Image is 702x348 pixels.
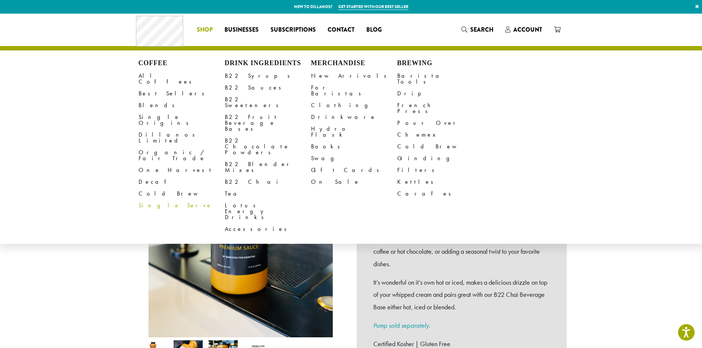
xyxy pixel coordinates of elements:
[139,70,225,88] a: All Coffees
[397,59,483,67] h4: Brewing
[225,135,311,158] a: B22 Chocolate Powders
[311,123,397,141] a: Hydro Flask
[139,129,225,147] a: Dillanos Limited
[191,24,219,36] a: Shop
[139,59,225,67] h4: Coffee
[139,88,225,99] a: Best Sellers
[311,111,397,123] a: Drinkware
[225,111,311,135] a: B22 Fruit Beverage Bases
[139,164,225,176] a: One Harvest
[470,25,493,34] span: Search
[311,70,397,82] a: New Arrivals
[270,25,316,35] span: Subscriptions
[311,141,397,152] a: Books
[225,59,311,67] h4: Drink Ingredients
[397,129,483,141] a: Chemex
[225,223,311,235] a: Accessories
[225,188,311,200] a: Tea
[139,176,225,188] a: Decaf
[225,82,311,94] a: B22 Sauces
[373,321,430,330] a: Pump sold separately.
[311,99,397,111] a: Clothing
[397,117,483,129] a: Pour Over
[397,88,483,99] a: Drip
[311,176,397,188] a: On Sale
[366,25,382,35] span: Blog
[373,276,550,313] p: It’s wonderful on it’s own hot or iced, makes a delicious drizzle on top of your whipped cream an...
[397,152,483,164] a: Grinding
[328,25,355,35] span: Contact
[311,152,397,164] a: Swag
[139,200,225,211] a: Single Serve
[139,111,225,129] a: Single Origins
[397,188,483,200] a: Carafes
[397,70,483,88] a: Barista Tools
[225,94,311,111] a: B22 Sweeteners
[225,70,311,82] a: B22 Syrups
[397,141,483,152] a: Cold Brew
[338,4,408,10] a: Get started with our best seller
[311,164,397,176] a: Gift Cards
[225,176,311,188] a: B22 Chai
[225,200,311,223] a: Lotus Energy Drinks
[311,59,397,67] h4: Merchandise
[197,25,213,35] span: Shop
[397,99,483,117] a: French Press
[513,25,542,34] span: Account
[139,99,225,111] a: Blends
[225,158,311,176] a: B22 Blender Mixes
[397,164,483,176] a: Filters
[224,25,259,35] span: Businesses
[311,82,397,99] a: For Baristas
[139,188,225,200] a: Cold Brew
[455,24,499,36] a: Search
[397,176,483,188] a: Kettles
[139,147,225,164] a: Organic / Fair Trade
